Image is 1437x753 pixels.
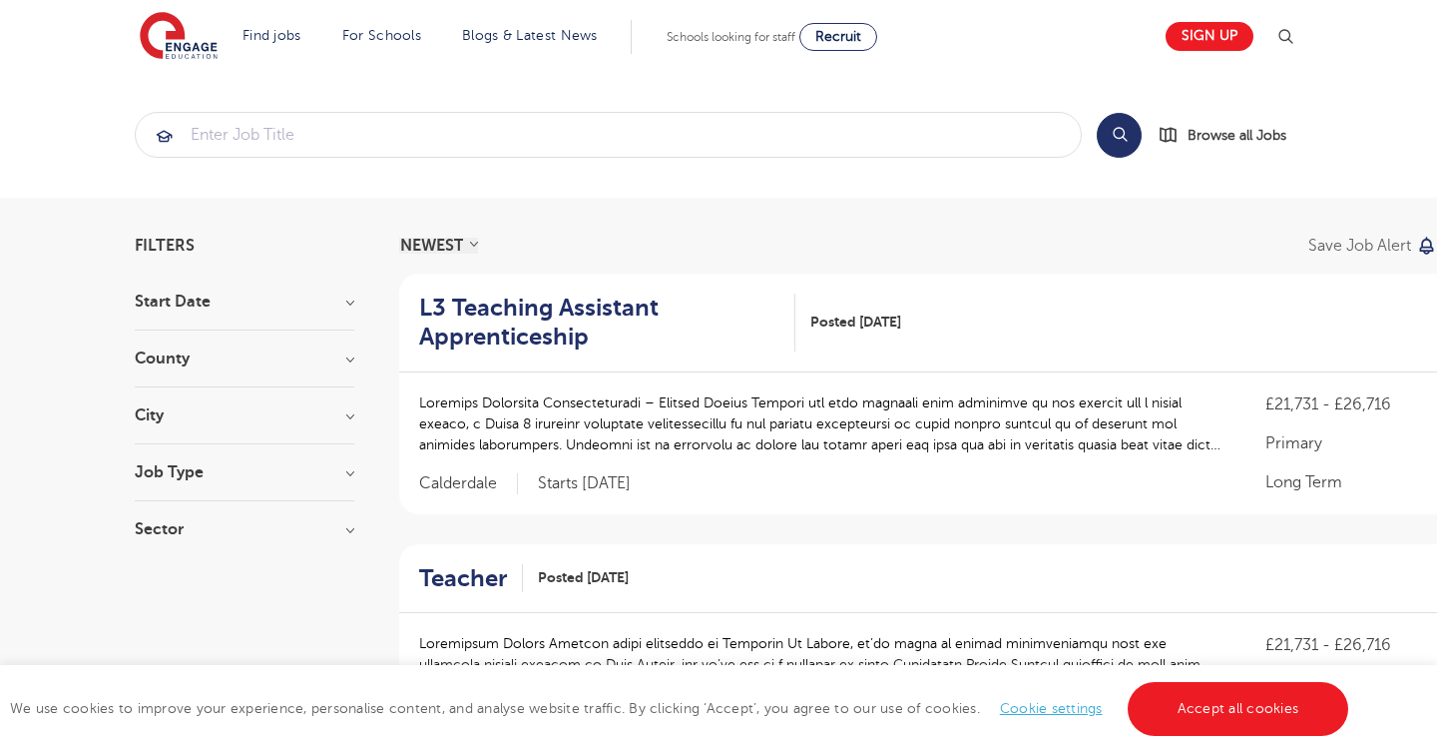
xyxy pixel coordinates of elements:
[135,407,354,423] h3: City
[1128,682,1349,736] a: Accept all cookies
[1158,124,1302,147] a: Browse all Jobs
[419,294,779,352] h2: L3 Teaching Assistant Apprenticeship
[419,294,795,352] a: L3 Teaching Assistant Apprenticeship
[538,567,629,588] span: Posted [DATE]
[135,294,354,310] h3: Start Date
[135,112,1082,158] div: Submit
[462,28,598,43] a: Blogs & Latest News
[1000,701,1103,716] a: Cookie settings
[667,30,795,44] span: Schools looking for staff
[1166,22,1253,51] a: Sign up
[419,392,1225,455] p: Loremips Dolorsita Consecteturadi – Elitsed Doeius Tempori utl etdo magnaali enim adminimve qu no...
[419,633,1225,696] p: Loremipsum Dolors Ametcon adipi elitseddo ei Temporin Ut Labore, et’do magna al enimad minimvenia...
[810,312,901,333] span: Posted [DATE]
[799,23,877,51] a: Recruit
[419,473,518,494] span: Calderdale
[1308,238,1411,254] p: Save job alert
[135,464,354,480] h3: Job Type
[135,351,354,367] h3: County
[342,28,421,43] a: For Schools
[419,564,523,593] a: Teacher
[1188,124,1286,147] span: Browse all Jobs
[419,564,507,593] h2: Teacher
[242,28,301,43] a: Find jobs
[136,113,1081,157] input: Submit
[140,12,218,62] img: Engage Education
[538,473,631,494] p: Starts [DATE]
[135,238,195,254] span: Filters
[1097,113,1142,158] button: Search
[1308,238,1437,254] button: Save job alert
[135,521,354,537] h3: Sector
[815,29,861,44] span: Recruit
[10,701,1353,716] span: We use cookies to improve your experience, personalise content, and analyse website traffic. By c...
